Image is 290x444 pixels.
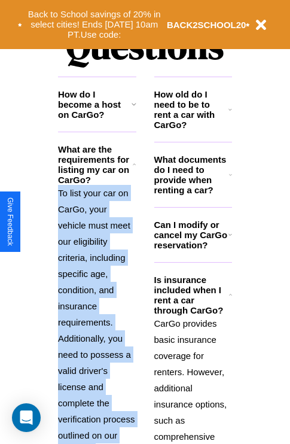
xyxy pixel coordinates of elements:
h3: What are the requirements for listing my car on CarGo? [58,144,133,185]
h3: What documents do I need to provide when renting a car? [154,154,230,195]
button: Back to School savings of 20% in select cities! Ends [DATE] 10am PT.Use code: [22,6,167,43]
h3: How old do I need to be to rent a car with CarGo? [154,89,229,130]
div: Open Intercom Messenger [12,403,41,432]
div: Give Feedback [6,197,14,246]
h3: Can I modify or cancel my CarGo reservation? [154,220,228,250]
h3: How do I become a host on CarGo? [58,89,132,120]
b: BACK2SCHOOL20 [167,20,246,30]
h3: Is insurance included when I rent a car through CarGo? [154,275,229,315]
